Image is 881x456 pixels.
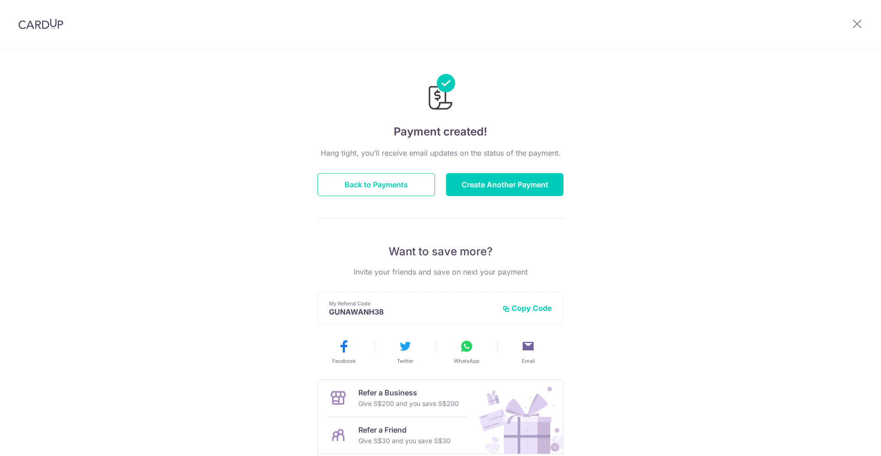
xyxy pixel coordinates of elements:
[358,398,459,409] p: Give S$200 and you save S$200
[358,387,459,398] p: Refer a Business
[18,18,63,29] img: CardUp
[332,357,356,365] span: Facebook
[318,124,563,140] h4: Payment created!
[501,339,555,365] button: Email
[446,173,563,196] button: Create Another Payment
[397,357,413,365] span: Twitter
[358,435,451,446] p: Give S$30 and you save S$30
[522,357,535,365] span: Email
[318,244,563,259] p: Want to save more?
[329,300,495,307] p: My Referral Code
[358,424,451,435] p: Refer a Friend
[329,307,495,316] p: GUNAWANH38
[318,173,435,196] button: Back to Payments
[378,339,432,365] button: Twitter
[318,147,563,158] p: Hang tight, you’ll receive email updates on the status of the payment.
[470,380,563,454] img: Refer
[317,339,371,365] button: Facebook
[822,428,872,451] iframe: Opens a widget where you can find more information
[502,304,552,313] button: Copy Code
[440,339,494,365] button: WhatsApp
[426,74,455,113] img: Payments
[454,357,480,365] span: WhatsApp
[318,266,563,277] p: Invite your friends and save on next your payment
